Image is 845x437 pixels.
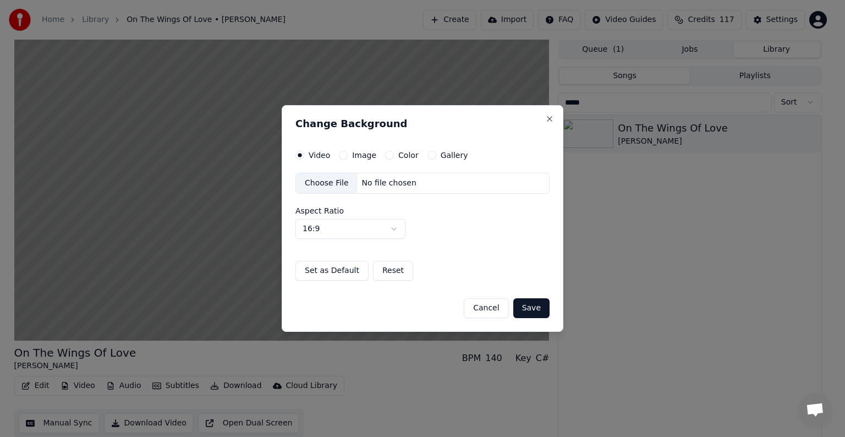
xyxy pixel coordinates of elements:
h2: Change Background [295,119,550,129]
label: Gallery [441,151,468,159]
div: Choose File [296,173,358,193]
div: No file chosen [358,178,421,189]
button: Cancel [464,298,508,318]
button: Set as Default [295,261,369,281]
button: Save [513,298,550,318]
button: Reset [373,261,413,281]
label: Video [309,151,330,159]
label: Image [352,151,376,159]
label: Aspect Ratio [295,207,550,215]
label: Color [398,151,419,159]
